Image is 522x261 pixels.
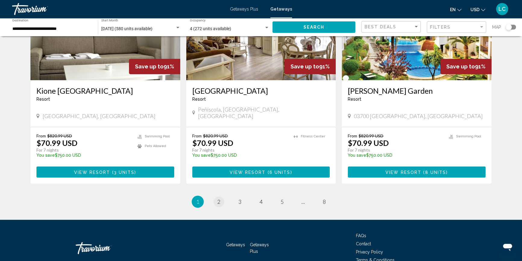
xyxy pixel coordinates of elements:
span: [DATE] (580 units available) [101,26,153,31]
span: 3 units [114,170,135,175]
span: Swimming Pool [456,134,481,138]
span: 3 [238,198,241,205]
span: View Resort [385,170,421,175]
span: Save up to [291,63,319,70]
p: $70.99 USD [36,138,77,147]
span: Swimming Pool [145,134,170,138]
span: Resort [192,97,206,102]
span: 6 units [269,170,291,175]
span: Save up to [446,63,475,70]
p: $70.99 USD [348,138,389,147]
span: 8 [323,198,326,205]
span: Peñíscola, [GEOGRAPHIC_DATA], [GEOGRAPHIC_DATA] [198,106,330,119]
span: Best Deals [365,24,396,29]
a: [PERSON_NAME] Garden [348,86,486,95]
span: 2 [217,198,220,205]
a: Privacy Policy [356,250,383,254]
span: $820.99 USD [47,133,72,138]
span: Resort [348,97,361,102]
span: Save up to [135,63,164,70]
mat-select: Sort by [365,24,419,30]
span: You save [36,153,55,158]
span: View Resort [230,170,266,175]
span: Search [303,25,325,30]
a: Getaways [226,242,245,247]
span: USD [470,7,480,12]
span: ( ) [421,170,448,175]
span: 4 [259,198,263,205]
button: View Resort(3 units) [36,166,174,178]
span: Fitness Center [301,134,325,138]
p: $750.00 USD [348,153,443,158]
p: $750.00 USD [192,153,288,158]
a: Getaways Plus [230,7,258,11]
span: en [450,7,456,12]
button: User Menu [494,3,510,15]
a: FAQs [356,233,366,238]
span: View Resort [74,170,110,175]
span: Map [492,23,501,31]
button: Filter [427,21,486,33]
p: For 7 nights [36,147,131,153]
button: Search [272,21,355,33]
a: Contact [356,241,371,246]
button: View Resort(8 units) [348,166,486,178]
span: LC [498,6,506,12]
span: 03700 [GEOGRAPHIC_DATA], [GEOGRAPHIC_DATA] [354,113,483,119]
span: [GEOGRAPHIC_DATA], [GEOGRAPHIC_DATA] [42,113,156,119]
span: 8 units [425,170,446,175]
iframe: Botón para iniciar la ventana de mensajería [498,237,517,256]
p: For 7 nights [192,147,288,153]
a: Travorium [12,3,224,15]
span: ... [301,198,305,205]
a: [GEOGRAPHIC_DATA] [192,86,330,95]
span: $820.99 USD [359,133,383,138]
button: View Resort(6 units) [192,166,330,178]
span: Pets Allowed [145,144,166,148]
a: Getaways [270,7,292,11]
a: Travorium [76,239,136,257]
p: $750.00 USD [36,153,131,158]
span: You save [348,153,366,158]
span: From [192,133,202,138]
button: Change language [450,5,461,14]
a: Kione [GEOGRAPHIC_DATA] [36,86,174,95]
span: Filters [430,25,451,30]
span: $820.99 USD [203,133,228,138]
span: From [36,133,46,138]
p: For 7 nights [348,147,443,153]
span: 1 [196,198,199,205]
ul: Pagination [30,196,492,208]
span: From [348,133,357,138]
p: $70.99 USD [192,138,233,147]
button: Change currency [470,5,485,14]
span: ( ) [266,170,292,175]
div: 91% [285,59,336,74]
span: Resort [36,97,50,102]
div: 91% [129,59,180,74]
span: 5 [281,198,284,205]
span: You save [192,153,211,158]
span: ( ) [110,170,136,175]
a: Getaways Plus [250,242,269,254]
span: 4 (272 units available) [190,26,231,31]
div: 91% [440,59,492,74]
